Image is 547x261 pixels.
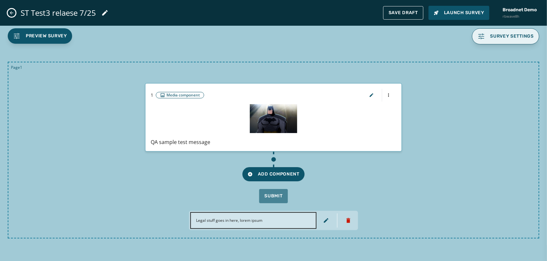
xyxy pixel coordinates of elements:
button: Save Draft [383,6,423,20]
button: Add Component [242,167,305,181]
body: Rich Text Area [5,5,210,12]
span: 1 [151,92,153,98]
span: Page 1 [11,65,22,70]
span: Launch Survey [434,10,484,16]
button: Survey settings [472,28,540,44]
span: rbwave8h [503,14,537,19]
span: Broadnet Demo [503,7,537,13]
p: QA sample test message [151,138,397,146]
button: Preview Survey [8,28,72,44]
span: ST Test3 relaese 7/25 [21,8,96,18]
button: Launch Survey [429,6,489,20]
span: Media component [166,93,200,98]
img: Thumbnail [250,104,297,133]
span: Add Component [248,171,299,177]
button: Submit [259,189,288,203]
span: Preview Survey [26,33,67,39]
span: Save Draft [389,10,418,15]
span: Survey settings [490,34,534,39]
p: Legal stuff goes in here, lorem ipsum [196,218,311,223]
span: Submit [264,193,282,199]
div: Add component after component 1 [265,152,282,167]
